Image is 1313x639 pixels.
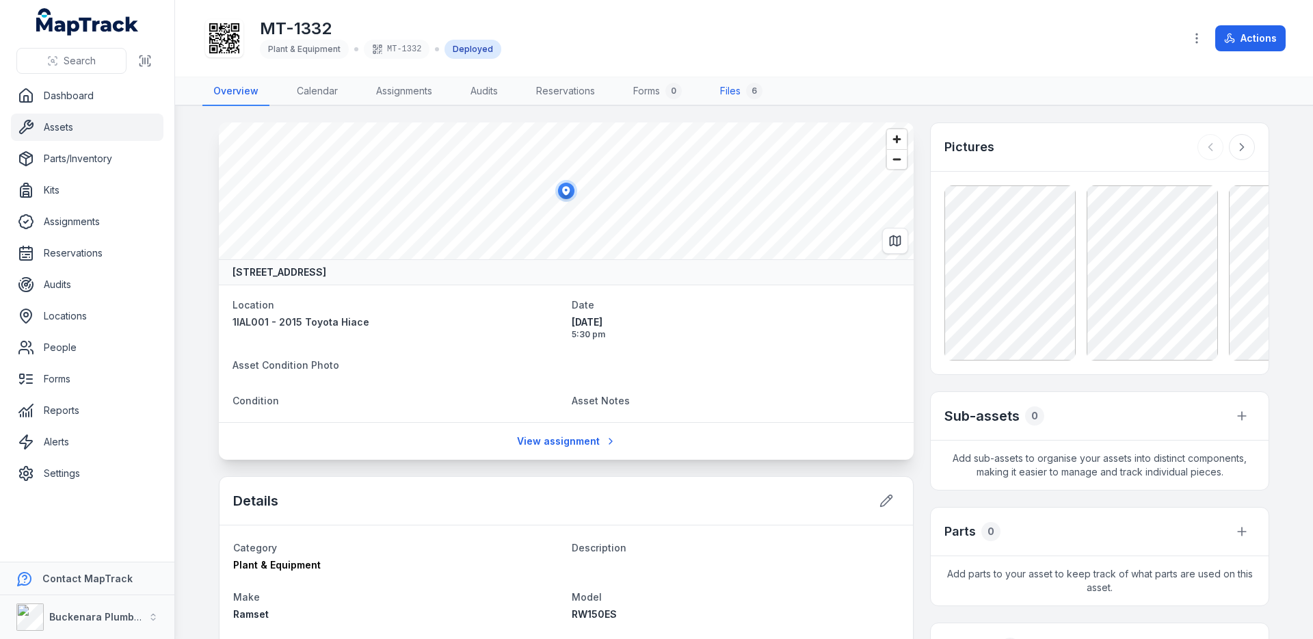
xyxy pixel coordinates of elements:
a: Audits [11,271,163,298]
a: Reservations [525,77,606,106]
time: 17/09/2025, 5:30:31 pm [572,315,900,340]
span: Ramset [233,608,269,620]
a: Reports [11,397,163,424]
span: [DATE] [572,315,900,329]
strong: [STREET_ADDRESS] [233,265,326,279]
a: Files6 [709,77,773,106]
h2: Sub-assets [944,406,1020,426]
a: Assignments [11,208,163,235]
span: Category [233,542,277,553]
a: Kits [11,177,163,204]
span: Make [233,591,260,603]
a: Audits [460,77,509,106]
a: Parts/Inventory [11,145,163,172]
span: Description [572,542,626,553]
a: Settings [11,460,163,487]
a: 1IAL001 - 2015 Toyota Hiace [233,315,561,329]
span: 1IAL001 - 2015 Toyota Hiace [233,316,369,328]
a: Dashboard [11,82,163,109]
button: Switch to Map View [882,228,908,254]
span: Location [233,299,274,311]
div: 0 [1025,406,1044,426]
strong: Contact MapTrack [42,573,133,584]
span: Search [64,54,96,68]
a: Overview [202,77,269,106]
a: Reservations [11,239,163,267]
h1: MT-1332 [260,18,501,40]
canvas: Map [219,122,914,259]
h3: Parts [944,522,976,541]
div: 6 [746,83,762,99]
a: Alerts [11,428,163,456]
a: Forms [11,365,163,393]
span: Model [572,591,602,603]
span: Plant & Equipment [233,559,321,571]
button: Actions [1215,25,1286,51]
a: View assignment [508,428,625,454]
div: MT-1332 [364,40,429,59]
div: 0 [981,522,1000,541]
a: Calendar [286,77,349,106]
a: Locations [11,302,163,330]
button: Search [16,48,127,74]
div: Deployed [445,40,501,59]
button: Zoom out [887,149,907,169]
span: Asset Condition Photo [233,359,339,371]
strong: Buckenara Plumbing Gas & Electrical [49,611,229,623]
span: Add parts to your asset to keep track of what parts are used on this asset. [931,556,1269,605]
span: Condition [233,395,279,406]
a: Assignments [365,77,443,106]
a: People [11,334,163,361]
a: Assets [11,114,163,141]
h3: Pictures [944,138,994,157]
div: 0 [665,83,682,99]
span: Date [572,299,594,311]
a: MapTrack [36,8,139,36]
span: RW150ES [572,608,617,620]
span: 5:30 pm [572,329,900,340]
span: Add sub-assets to organise your assets into distinct components, making it easier to manage and t... [931,441,1269,490]
h2: Details [233,491,278,510]
a: Forms0 [622,77,693,106]
button: Zoom in [887,129,907,149]
span: Asset Notes [572,395,630,406]
span: Plant & Equipment [268,44,341,54]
